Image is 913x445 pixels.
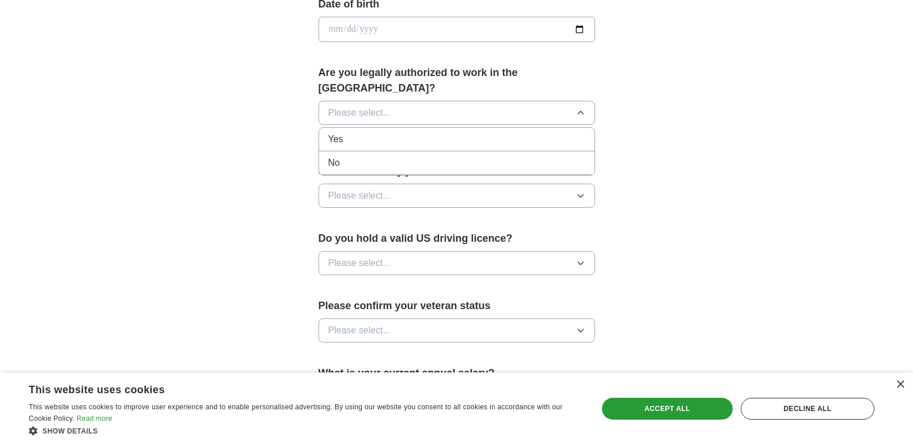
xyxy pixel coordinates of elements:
button: Please select... [319,318,595,343]
span: No [328,156,340,170]
span: Show details [43,427,98,435]
div: Accept all [602,398,733,420]
div: Show details [29,425,581,436]
div: Decline all [741,398,874,420]
span: Yes [328,132,343,146]
button: Please select... [319,184,595,208]
div: This website uses cookies [29,379,552,397]
label: Are you legally authorized to work in the [GEOGRAPHIC_DATA]? [319,65,595,96]
span: Please select... [328,256,391,270]
button: Please select... [319,251,595,275]
label: Do you hold a valid US driving licence? [319,231,595,246]
button: Please select... [319,101,595,125]
span: Please select... [328,189,391,203]
span: Please select... [328,324,391,337]
label: What is your current annual salary? [319,366,595,381]
span: Please select... [328,106,391,120]
a: Read more, opens a new window [77,414,112,423]
span: This website uses cookies to improve user experience and to enable personalised advertising. By u... [29,403,563,423]
div: Close [896,381,904,389]
label: Please confirm your veteran status [319,298,595,314]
